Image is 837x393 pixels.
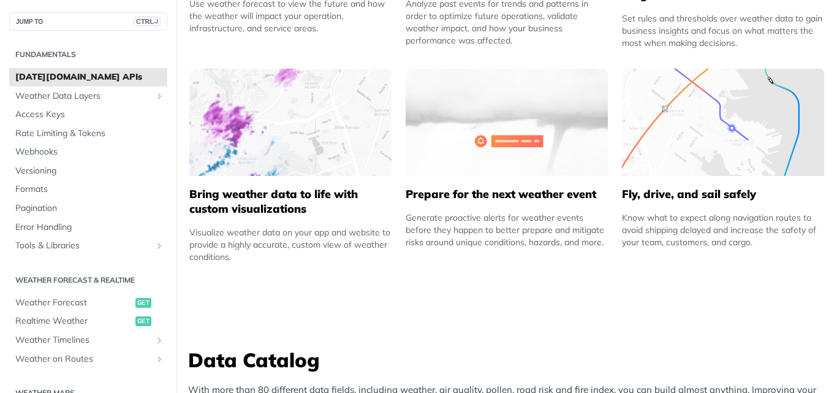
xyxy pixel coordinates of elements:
[188,346,831,373] h3: Data Catalog
[15,240,151,252] span: Tools & Libraries
[622,187,824,202] h5: Fly, drive, and sail safely
[9,350,167,368] a: Weather on RoutesShow subpages for Weather on Routes
[406,69,608,176] img: 2c0a313-group-496-12x.svg
[9,331,167,349] a: Weather TimelinesShow subpages for Weather Timelines
[9,49,167,60] h2: Fundamentals
[9,237,167,255] a: Tools & LibrariesShow subpages for Tools & Libraries
[9,275,167,286] h2: Weather Forecast & realtime
[15,202,164,215] span: Pagination
[9,199,167,218] a: Pagination
[9,162,167,180] a: Versioning
[622,212,824,248] div: Know what to expect along navigation routes to avoid shipping delayed and increase the safety of ...
[154,354,164,364] button: Show subpages for Weather on Routes
[15,90,151,102] span: Weather Data Layers
[9,312,167,330] a: Realtime Weatherget
[622,69,824,176] img: 994b3d6-mask-group-32x.svg
[154,91,164,101] button: Show subpages for Weather Data Layers
[406,187,608,202] h5: Prepare for the next weather event
[9,87,167,105] a: Weather Data LayersShow subpages for Weather Data Layers
[15,353,151,365] span: Weather on Routes
[15,109,164,121] span: Access Keys
[15,183,164,196] span: Formats
[9,180,167,199] a: Formats
[9,68,167,86] a: [DATE][DOMAIN_NAME] APIs
[406,212,608,248] div: Generate proactive alerts for weather events before they happen to better prepare and mitigate ri...
[9,294,167,312] a: Weather Forecastget
[189,226,392,263] div: Visualize weather data on your app and website to provide a highly accurate, custom view of weath...
[622,12,824,49] div: Set rules and thresholds over weather data to gain business insights and focus on what matters th...
[9,124,167,143] a: Rate Limiting & Tokens
[135,316,151,326] span: get
[15,221,164,234] span: Error Handling
[135,298,151,308] span: get
[15,315,132,327] span: Realtime Weather
[9,12,167,31] button: JUMP TOCTRL-/
[15,146,164,158] span: Webhooks
[189,187,392,216] h5: Bring weather data to life with custom visualizations
[154,335,164,345] button: Show subpages for Weather Timelines
[15,71,164,83] span: [DATE][DOMAIN_NAME] APIs
[154,241,164,251] button: Show subpages for Tools & Libraries
[189,69,392,176] img: 4463876-group-4982x.svg
[15,165,164,177] span: Versioning
[15,128,164,140] span: Rate Limiting & Tokens
[9,143,167,161] a: Webhooks
[9,218,167,237] a: Error Handling
[134,17,161,26] span: CTRL-/
[15,334,151,346] span: Weather Timelines
[9,105,167,124] a: Access Keys
[15,297,132,309] span: Weather Forecast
